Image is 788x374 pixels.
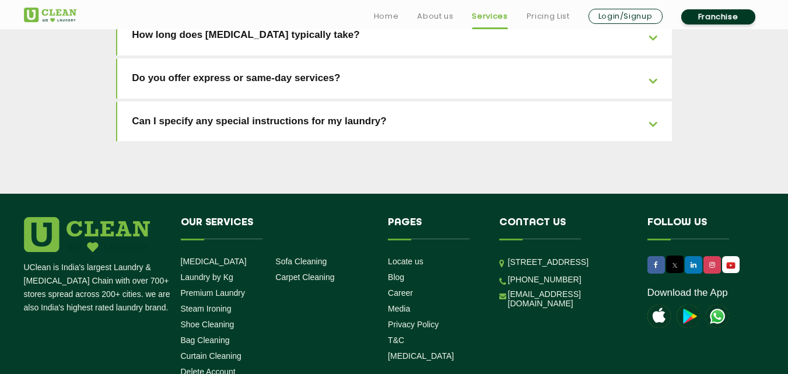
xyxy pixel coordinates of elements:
[417,9,453,23] a: About us
[706,305,729,328] img: UClean Laundry and Dry Cleaning
[589,9,663,24] a: Login/Signup
[508,289,630,308] a: [EMAIL_ADDRESS][DOMAIN_NAME]
[117,58,672,99] a: Do you offer express or same-day services?
[472,9,507,23] a: Services
[275,272,334,282] a: Carpet Cleaning
[181,335,230,345] a: Bag Cleaning
[181,288,246,298] a: Premium Laundry
[508,256,630,269] p: [STREET_ADDRESS]
[181,351,241,361] a: Curtain Cleaning
[723,259,738,271] img: UClean Laundry and Dry Cleaning
[181,257,247,266] a: [MEDICAL_DATA]
[647,287,728,299] a: Download the App
[117,102,672,142] a: Can I specify any special instructions for my laundry?
[388,351,454,361] a: [MEDICAL_DATA]
[388,217,482,239] h4: Pages
[181,304,232,313] a: Steam Ironing
[388,304,410,313] a: Media
[499,217,630,239] h4: Contact us
[388,335,404,345] a: T&C
[388,288,413,298] a: Career
[647,305,671,328] img: apple-icon.png
[681,9,755,25] a: Franchise
[647,217,750,239] h4: Follow us
[275,257,327,266] a: Sofa Cleaning
[24,261,172,314] p: UClean is India's largest Laundry & [MEDICAL_DATA] Chain with over 700+ stores spread across 200+...
[117,15,672,55] a: How long does [MEDICAL_DATA] typically take?
[508,275,582,284] a: [PHONE_NUMBER]
[388,257,423,266] a: Locate us
[677,305,700,328] img: playstoreicon.png
[388,272,404,282] a: Blog
[181,217,371,239] h4: Our Services
[24,8,76,22] img: UClean Laundry and Dry Cleaning
[527,9,570,23] a: Pricing List
[181,272,233,282] a: Laundry by Kg
[181,320,234,329] a: Shoe Cleaning
[24,217,150,252] img: logo.png
[388,320,439,329] a: Privacy Policy
[374,9,399,23] a: Home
